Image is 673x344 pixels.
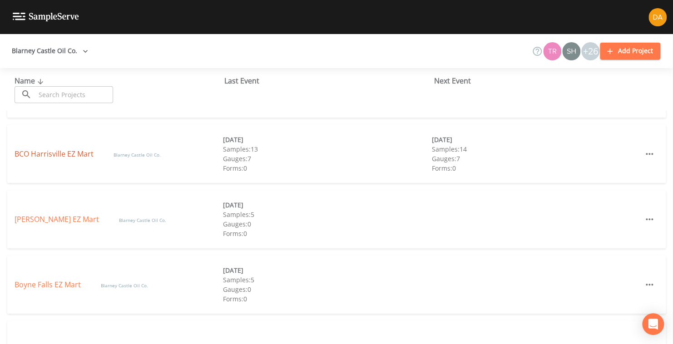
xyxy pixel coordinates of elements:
div: [DATE] [223,265,431,275]
div: Samples: 13 [223,144,431,154]
a: [PERSON_NAME] EZ Mart [15,214,101,224]
img: 939099765a07141c2f55256aeaad4ea5 [543,42,561,60]
div: +26 [581,42,599,60]
span: Blarney Castle Oil Co. [114,152,161,158]
div: Gauges: 0 [223,219,431,229]
span: Blarney Castle Oil Co. [119,217,166,223]
div: [DATE] [223,135,431,144]
img: 726fd29fcef06c5d4d94ec3380ebb1a1 [562,42,580,60]
div: Samples: 5 [223,210,431,219]
div: Forms: 0 [223,294,431,304]
button: Blarney Castle Oil Co. [8,43,92,59]
div: [DATE] [223,200,431,210]
div: [DATE] [432,135,640,144]
div: Samples: 14 [432,144,640,154]
button: Add Project [600,43,660,59]
div: Forms: 0 [432,163,640,173]
div: Next Event [434,75,644,86]
div: Gauges: 0 [223,285,431,294]
img: logo [13,13,79,21]
div: Travis Kirin [543,42,562,60]
div: Open Intercom Messenger [642,313,664,335]
img: e87f1c0e44c1658d59337c30f0e43455 [648,8,667,26]
span: Name [15,76,46,86]
a: Boyne Falls EZ Mart [15,280,83,290]
div: Forms: 0 [223,229,431,238]
span: Blarney Castle Oil Co. [101,282,148,289]
div: Samples: 5 [223,275,431,285]
div: Forms: 0 [223,163,431,173]
div: Gauges: 7 [223,154,431,163]
input: Search Projects [35,86,113,103]
div: Last Event [224,75,434,86]
a: BCO Harrisville EZ Mart [15,149,95,159]
div: shaynee@enviro-britesolutions.com [562,42,581,60]
div: Gauges: 7 [432,154,640,163]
